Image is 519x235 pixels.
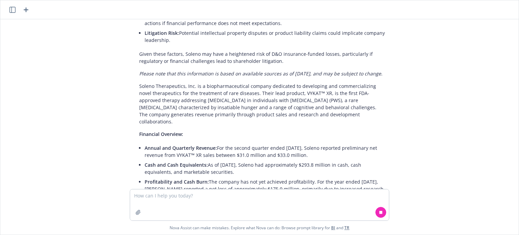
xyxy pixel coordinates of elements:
[139,70,382,77] em: Please note that this information is based on available sources as of [DATE], and may be subject ...
[145,30,179,36] span: Litigation Risk:
[145,13,385,27] p: Ongoing operating losses and the need for additional financing may result in shareholder actions ...
[139,50,385,65] p: Given these factors, Soleno may have a heightened risk of D&O insurance-funded losses, particular...
[145,161,385,175] p: As of [DATE], Soleno had approximately $293.8 million in cash, cash equivalents, and marketable s...
[145,145,217,151] span: Annual and Quarterly Revenue:
[139,83,385,125] p: Soleno Therapeutics, Inc. is a biopharmaceutical company dedicated to developing and commercializ...
[145,162,208,168] span: Cash and Cash Equivalents:
[145,179,209,185] span: Profitability and Cash Burn:
[344,225,349,231] a: TR
[145,178,385,207] p: The company has not yet achieved profitability. For the year ended [DATE], [PERSON_NAME] reported...
[170,221,349,235] span: Nova Assist can make mistakes. Explore what Nova can do: Browse prompt library for and
[145,144,385,159] p: For the second quarter ended [DATE], Soleno reported preliminary net revenue from VYKAT™ XR sales...
[331,225,335,231] a: BI
[139,131,183,137] span: Financial Overview:
[145,29,385,44] p: Potential intellectual property disputes or product liability claims could implicate company lead...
